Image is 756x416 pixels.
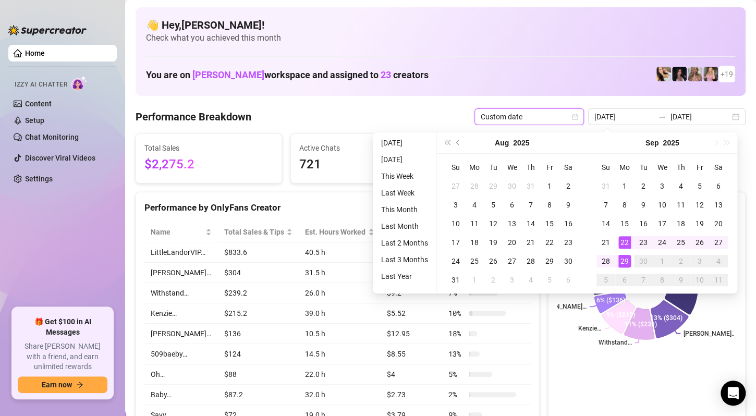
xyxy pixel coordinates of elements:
[495,132,509,153] button: Choose a month
[600,199,612,211] div: 7
[675,236,687,249] div: 25
[506,199,518,211] div: 6
[381,364,442,385] td: $4
[525,236,537,249] div: 21
[381,385,442,405] td: $2.73
[663,132,679,153] button: Choose a year
[562,236,575,249] div: 23
[377,137,432,149] li: [DATE]
[468,199,481,211] div: 4
[709,252,728,271] td: 2025-10-04
[656,180,668,192] div: 3
[600,180,612,192] div: 31
[596,271,615,289] td: 2025-10-05
[18,341,107,372] span: Share [PERSON_NAME] with a friend, and earn unlimited rewards
[218,303,299,324] td: $215.2
[618,180,631,192] div: 1
[672,214,690,233] td: 2025-09-18
[540,177,559,195] td: 2025-08-01
[615,177,634,195] td: 2025-09-01
[525,274,537,286] div: 4
[144,201,531,215] div: Performance by OnlyFans Creator
[658,113,666,121] span: to
[299,263,381,283] td: 31.5 h
[534,303,586,310] text: [PERSON_NAME]…
[634,214,653,233] td: 2025-09-16
[506,217,518,230] div: 13
[559,271,578,289] td: 2025-09-06
[377,270,432,283] li: Last Year
[521,214,540,233] td: 2025-08-14
[596,158,615,177] th: Su
[136,109,251,124] h4: Performance Breakdown
[656,217,668,230] div: 17
[305,226,366,238] div: Est. Hours Worked
[637,274,650,286] div: 7
[377,203,432,216] li: This Month
[637,199,650,211] div: 9
[224,226,285,238] span: Total Sales & Tips
[465,158,484,177] th: Mo
[521,195,540,214] td: 2025-08-07
[506,236,518,249] div: 20
[144,155,273,175] span: $2,275.2
[615,252,634,271] td: 2025-09-29
[672,233,690,252] td: 2025-09-25
[218,364,299,385] td: $88
[377,237,432,249] li: Last 2 Months
[521,252,540,271] td: 2025-08-28
[693,217,706,230] div: 19
[484,177,503,195] td: 2025-07-29
[653,195,672,214] td: 2025-09-10
[8,25,87,35] img: logo-BBDzfeDw.svg
[618,255,631,267] div: 29
[487,217,499,230] div: 12
[634,233,653,252] td: 2025-09-23
[637,180,650,192] div: 2
[525,199,537,211] div: 7
[709,195,728,214] td: 2025-09-13
[525,255,537,267] div: 28
[543,180,556,192] div: 1
[637,217,650,230] div: 16
[525,180,537,192] div: 31
[656,67,671,81] img: Avry (@avryjennerfree)
[637,236,650,249] div: 23
[709,177,728,195] td: 2025-09-06
[25,133,79,141] a: Chat Monitoring
[615,233,634,252] td: 2025-09-22
[559,214,578,233] td: 2025-08-16
[468,180,481,192] div: 28
[146,32,735,44] span: Check what you achieved this month
[377,187,432,199] li: Last Week
[688,67,702,81] img: Kenzie (@dmaxkenz)
[144,263,218,283] td: [PERSON_NAME]…
[721,381,746,406] div: Open Intercom Messenger
[653,214,672,233] td: 2025-09-17
[381,324,442,344] td: $12.95
[25,100,52,108] a: Content
[446,158,465,177] th: Su
[634,177,653,195] td: 2025-09-02
[559,195,578,214] td: 2025-08-09
[615,158,634,177] th: Mo
[634,158,653,177] th: Tu
[468,274,481,286] div: 1
[381,344,442,364] td: $8.55
[506,274,518,286] div: 3
[543,255,556,267] div: 29
[446,214,465,233] td: 2025-08-10
[684,330,736,337] text: [PERSON_NAME]…
[25,116,44,125] a: Setup
[618,199,631,211] div: 8
[484,271,503,289] td: 2025-09-02
[540,214,559,233] td: 2025-08-15
[543,217,556,230] div: 15
[151,226,203,238] span: Name
[618,236,631,249] div: 22
[712,217,725,230] div: 20
[653,252,672,271] td: 2025-10-01
[218,344,299,364] td: $124
[615,195,634,214] td: 2025-09-08
[653,158,672,177] th: We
